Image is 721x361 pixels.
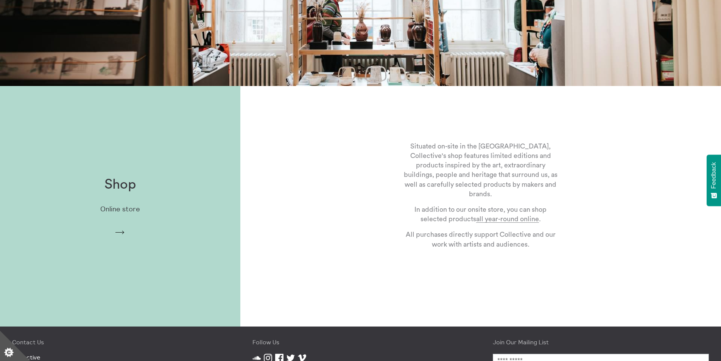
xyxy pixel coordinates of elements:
[403,230,559,249] p: All purchases directly support Collective and our work with artists and audiences.
[403,142,559,199] p: Situated on-site in the [GEOGRAPHIC_DATA], Collective's shop features limited editions and produc...
[707,155,721,206] button: Feedback - Show survey
[12,339,228,345] h4: Contact Us
[252,339,469,345] h4: Follow Us
[476,216,539,223] a: all year-round online
[403,205,559,224] p: In addition to our onsite store, you can shop selected products .
[493,339,709,345] h4: Join Our Mailing List
[100,205,140,213] p: Online store
[104,177,136,192] h1: Shop
[710,162,717,189] span: Feedback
